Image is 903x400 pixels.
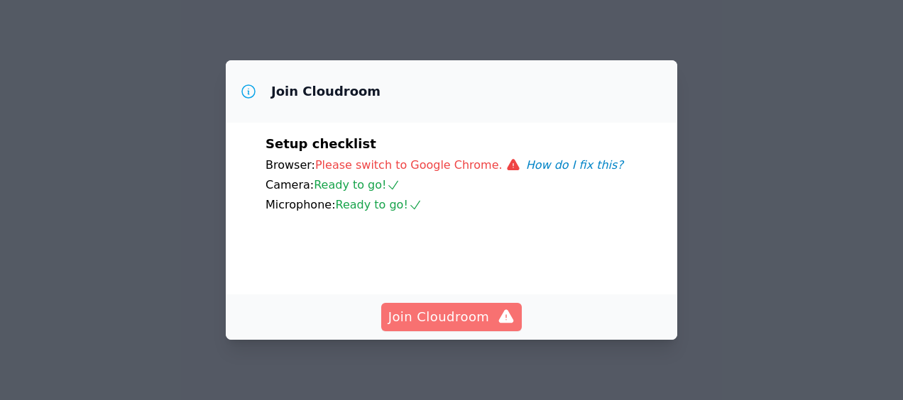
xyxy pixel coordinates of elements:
span: Setup checklist [266,136,376,151]
span: Camera: [266,178,314,191]
button: Join Cloudroom [381,303,522,331]
span: Microphone: [266,198,336,211]
span: Ready to go! [314,178,400,191]
span: Join Cloudroom [388,307,515,327]
span: Please switch to Google Chrome. [315,158,526,172]
span: Ready to go! [336,198,422,211]
button: How do I fix this? [526,157,623,174]
span: Browser: [266,158,315,172]
h3: Join Cloudroom [271,83,381,100]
